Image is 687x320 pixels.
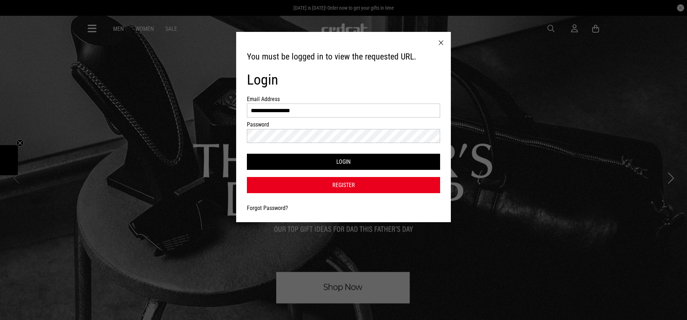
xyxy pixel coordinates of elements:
[247,154,440,170] button: Login
[247,96,286,102] label: Email Address
[247,51,440,63] h3: You must be logged in to view the requested URL.
[247,71,440,89] h1: Login
[247,205,288,211] a: Forgot Password?
[247,177,440,193] a: Register
[247,121,286,128] label: Password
